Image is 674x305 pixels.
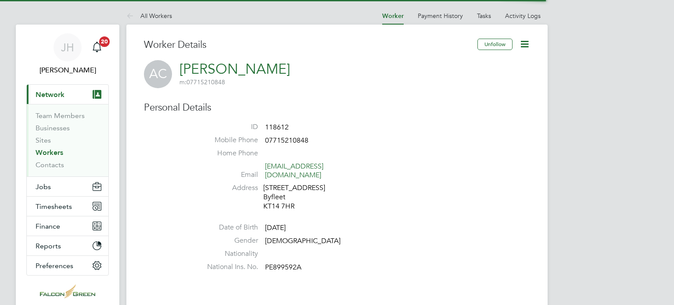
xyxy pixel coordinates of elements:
span: Network [36,90,65,99]
a: [EMAIL_ADDRESS][DOMAIN_NAME] [265,162,323,180]
label: Date of Birth [197,223,258,232]
label: Home Phone [197,149,258,158]
span: m: [179,78,186,86]
a: [PERSON_NAME] [179,61,290,78]
button: Unfollow [477,39,513,50]
button: Reports [27,236,108,255]
button: Finance [27,216,108,236]
span: Jobs [36,183,51,191]
button: Network [27,85,108,104]
span: John Hearty [26,65,109,75]
span: Preferences [36,262,73,270]
span: PE899592A [265,263,301,272]
h3: Worker Details [144,39,477,51]
button: Timesheets [27,197,108,216]
button: Jobs [27,177,108,196]
span: 07715210848 [179,78,225,86]
label: Address [197,183,258,193]
span: [DEMOGRAPHIC_DATA] [265,237,341,245]
div: Network [27,104,108,176]
a: Workers [36,148,63,157]
label: Mobile Phone [197,136,258,145]
a: Sites [36,136,51,144]
span: JH [61,42,74,53]
a: Go to home page [26,284,109,298]
a: 20 [88,33,106,61]
label: ID [197,122,258,132]
span: Timesheets [36,202,72,211]
a: Payment History [418,12,463,20]
a: All Workers [126,12,172,20]
img: falcongreen-logo-retina.png [40,284,95,298]
span: [DATE] [265,224,286,233]
span: Finance [36,222,60,230]
span: 07715210848 [265,136,308,145]
a: JH[PERSON_NAME] [26,33,109,75]
span: Reports [36,242,61,250]
label: Nationality [197,249,258,258]
a: Worker [382,12,404,20]
a: Activity Logs [505,12,541,20]
label: Email [197,170,258,179]
label: National Ins. No. [197,262,258,272]
label: Gender [197,236,258,245]
span: AC [144,60,172,88]
a: Team Members [36,111,85,120]
button: Preferences [27,256,108,275]
a: Businesses [36,124,70,132]
a: Contacts [36,161,64,169]
div: [STREET_ADDRESS] Byfleet KT14 7HR [263,183,347,211]
a: Tasks [477,12,491,20]
span: 118612 [265,123,289,132]
h3: Personal Details [144,101,530,114]
span: 20 [99,36,110,47]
